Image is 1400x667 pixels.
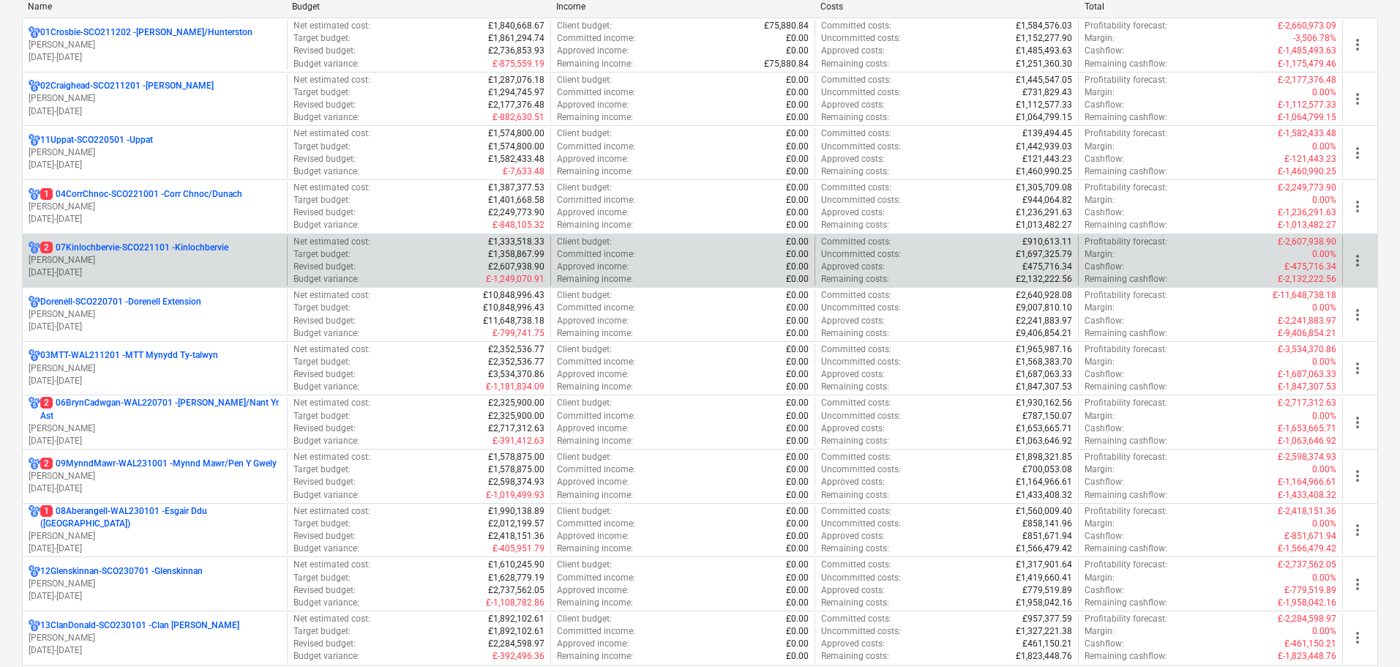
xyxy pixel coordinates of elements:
p: [PERSON_NAME] [29,470,281,482]
p: £1,294,745.97 [488,86,544,99]
p: £1,582,433.48 [488,153,544,165]
p: £-1,013,482.27 [1278,219,1336,231]
p: [PERSON_NAME] [29,362,281,375]
span: 2 [40,458,53,469]
p: £-848,105.32 [493,219,544,231]
p: £1,697,325.79 [1016,248,1072,261]
span: more_vert [1349,144,1366,162]
p: 0.00% [1312,302,1336,314]
p: Remaining cashflow : [1085,273,1167,286]
p: £1,112,577.33 [1016,99,1072,111]
p: -3,506.78% [1293,32,1336,45]
p: Uncommitted costs : [821,141,901,153]
p: Target budget : [293,194,351,206]
p: £-2,177,376.48 [1278,74,1336,86]
div: 206BrynCadwgan-WAL220701 -[PERSON_NAME]/Nant Yr Ast[PERSON_NAME][DATE]-[DATE] [29,397,281,447]
p: Revised budget : [293,153,356,165]
p: Dorenell-SCO220701 - Dorenell Extension [40,296,201,308]
p: £1,152,277.90 [1016,32,1072,45]
p: Budget variance : [293,111,359,124]
p: [PERSON_NAME] [29,254,281,267]
p: Approved income : [557,315,629,327]
div: 11Uppat-SCO220501 -Uppat[PERSON_NAME][DATE]-[DATE] [29,134,281,171]
p: Client budget : [557,127,612,140]
p: 06BrynCadwgan-WAL220701 - [PERSON_NAME]/Nant Yr Ast [40,397,281,422]
p: Approved costs : [821,315,885,327]
div: Total [1085,1,1337,12]
div: 108Aberangell-WAL230101 -Esgair Ddu ([GEOGRAPHIC_DATA])[PERSON_NAME][DATE]-[DATE] [29,505,281,556]
p: £10,848,996.43 [483,289,544,302]
p: Remaining costs : [821,58,889,70]
p: £139,494.45 [1022,127,1072,140]
span: more_vert [1349,90,1366,108]
p: £75,880.84 [764,20,809,32]
p: Remaining income : [557,111,633,124]
p: Net estimated cost : [293,127,370,140]
p: Committed costs : [821,236,891,248]
p: Budget variance : [293,273,359,286]
p: £-2,241,883.97 [1278,315,1336,327]
div: 207Kinlochbervie-SCO221101 -Kinlochbervie[PERSON_NAME][DATE]-[DATE] [29,242,281,279]
p: £1,236,291.63 [1016,206,1072,219]
p: 03MTT-WAL211201 - MTT Mynydd Ty-talwyn [40,349,218,362]
p: £2,132,222.56 [1016,273,1072,286]
p: £-1,181,834.09 [486,381,544,393]
p: Remaining costs : [821,327,889,340]
p: Approved costs : [821,153,885,165]
div: Project has multi currencies enabled [29,619,40,632]
p: Cashflow : [1085,153,1124,165]
p: Target budget : [293,32,351,45]
p: 0.00% [1312,356,1336,368]
span: 1 [40,505,53,517]
p: Target budget : [293,302,351,314]
p: Remaining income : [557,165,633,178]
p: Profitability forecast : [1085,343,1167,356]
p: Revised budget : [293,368,356,381]
p: Committed income : [557,32,635,45]
p: Profitability forecast : [1085,289,1167,302]
p: Client budget : [557,343,612,356]
p: [DATE] - [DATE] [29,159,281,171]
p: 0.00% [1312,86,1336,99]
p: Client budget : [557,236,612,248]
span: more_vert [1349,575,1366,593]
p: Remaining costs : [821,219,889,231]
p: £9,406,854.21 [1016,327,1072,340]
p: [PERSON_NAME] [29,39,281,51]
p: £-1,460,990.25 [1278,165,1336,178]
p: 12Glenskinnan-SCO230701 - Glenskinnan [40,565,203,578]
p: £1,840,668.67 [488,20,544,32]
p: £2,352,536.77 [488,343,544,356]
p: Revised budget : [293,99,356,111]
p: £1,687,063.33 [1016,368,1072,381]
p: Uncommitted costs : [821,356,901,368]
p: Margin : [1085,194,1115,206]
div: 01Crosbie-SCO211202 -[PERSON_NAME]/Hunterston[PERSON_NAME][DATE]-[DATE] [29,26,281,64]
p: Remaining cashflow : [1085,165,1167,178]
div: 02Craighead-SCO211201 -[PERSON_NAME][PERSON_NAME][DATE]-[DATE] [29,80,281,117]
p: £-121,443.23 [1284,153,1336,165]
p: Revised budget : [293,206,356,219]
p: £1,445,547.05 [1016,74,1072,86]
p: £2,352,536.77 [488,356,544,368]
p: [PERSON_NAME] [29,632,281,644]
p: £2,177,376.48 [488,99,544,111]
div: Project has multi currencies enabled [29,296,40,308]
p: Revised budget : [293,315,356,327]
p: [DATE] - [DATE] [29,435,281,447]
p: 0.00% [1312,141,1336,153]
div: Project has multi currencies enabled [29,134,40,146]
p: £-2,132,222.56 [1278,273,1336,286]
p: Approved income : [557,206,629,219]
div: Project has multi currencies enabled [29,458,40,470]
p: £1,064,799.15 [1016,111,1072,124]
p: [DATE] - [DATE] [29,105,281,118]
p: £0.00 [786,182,809,194]
p: Budget variance : [293,219,359,231]
p: Revised budget : [293,261,356,273]
p: 07Kinlochbervie-SCO221101 - Kinlochbervie [40,242,228,254]
p: £11,648,738.18 [483,315,544,327]
p: 09MynndMawr-WAL231001 - Mynnd Mawr/Pen Y Gwely [40,458,277,470]
p: Profitability forecast : [1085,182,1167,194]
p: [DATE] - [DATE] [29,321,281,333]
